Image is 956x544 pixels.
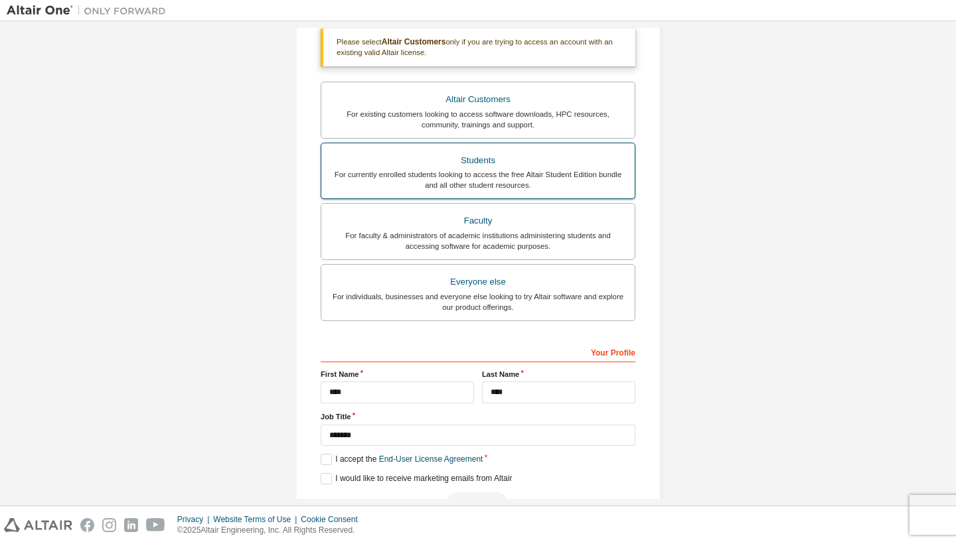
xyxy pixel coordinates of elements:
div: Cookie Consent [301,514,365,525]
img: instagram.svg [102,518,116,532]
label: First Name [321,369,474,379]
div: Please select only if you are trying to access an account with an existing valid Altair license. [321,29,635,66]
div: Students [329,151,627,170]
div: Privacy [177,514,213,525]
label: Job Title [321,411,635,422]
div: Your Profile [321,341,635,362]
a: End-User License Agreement [379,454,483,464]
p: © 2025 Altair Engineering, Inc. All Rights Reserved. [177,525,366,536]
img: youtube.svg [146,518,165,532]
label: Last Name [482,369,635,379]
div: Everyone else [329,273,627,291]
div: Altair Customers [329,90,627,109]
div: Faculty [329,212,627,230]
img: Altair One [7,4,173,17]
div: Website Terms of Use [213,514,301,525]
div: For existing customers looking to access software downloads, HPC resources, community, trainings ... [329,109,627,130]
div: For individuals, businesses and everyone else looking to try Altair software and explore our prod... [329,291,627,312]
img: linkedin.svg [124,518,138,532]
div: For faculty & administrators of academic institutions administering students and accessing softwa... [329,230,627,251]
div: Read and acccept EULA to continue [321,492,635,512]
img: facebook.svg [80,518,94,532]
div: For currently enrolled students looking to access the free Altair Student Edition bundle and all ... [329,169,627,190]
label: I would like to receive marketing emails from Altair [321,473,512,484]
b: Altair Customers [382,37,446,46]
img: altair_logo.svg [4,518,72,532]
label: I accept the [321,454,483,465]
